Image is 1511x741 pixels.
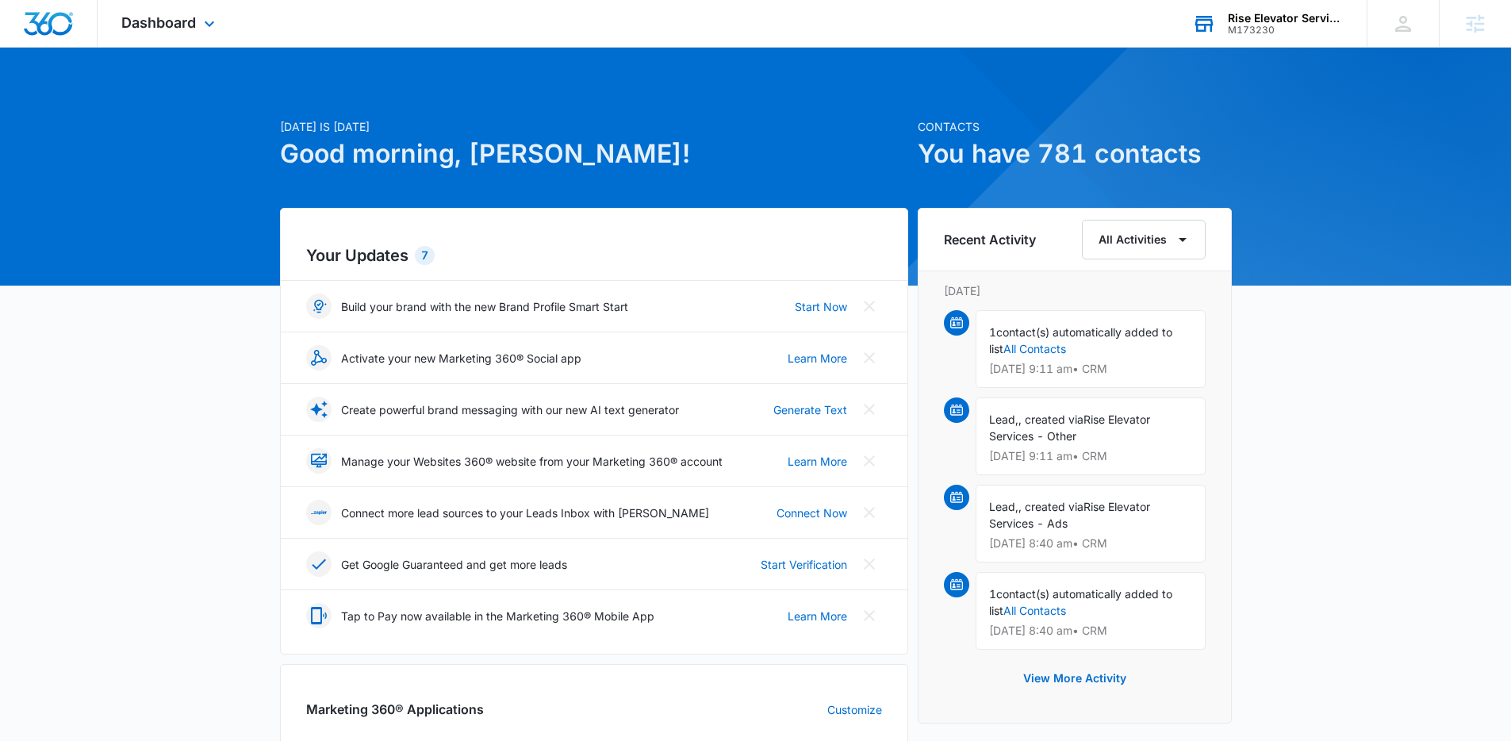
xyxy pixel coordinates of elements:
span: Dashboard [121,14,196,31]
p: Create powerful brand messaging with our new AI text generator [341,401,679,418]
p: Tap to Pay now available in the Marketing 360® Mobile App [341,608,654,624]
a: Customize [827,701,882,718]
div: account name [1228,12,1344,25]
p: Contacts [918,118,1232,135]
p: Get Google Guaranteed and get more leads [341,556,567,573]
a: Connect Now [777,505,847,521]
button: Close [857,345,882,370]
span: contact(s) automatically added to list [989,587,1172,617]
button: Close [857,448,882,474]
p: [DATE] 8:40 am • CRM [989,538,1192,549]
p: [DATE] [944,282,1206,299]
span: 1 [989,587,996,601]
a: Learn More [788,453,847,470]
a: Learn More [788,350,847,367]
p: [DATE] 9:11 am • CRM [989,451,1192,462]
span: Lead, [989,413,1018,426]
h1: Good morning, [PERSON_NAME]! [280,135,908,173]
h2: Marketing 360® Applications [306,700,484,719]
p: [DATE] 9:11 am • CRM [989,363,1192,374]
button: Close [857,500,882,525]
p: Manage your Websites 360® website from your Marketing 360® account [341,453,723,470]
p: Build your brand with the new Brand Profile Smart Start [341,298,628,315]
button: View More Activity [1007,659,1142,697]
a: Generate Text [773,401,847,418]
p: Activate your new Marketing 360® Social app [341,350,581,367]
span: 1 [989,325,996,339]
div: account id [1228,25,1344,36]
a: Start Verification [761,556,847,573]
span: Lead, [989,500,1018,513]
span: , created via [1018,413,1083,426]
span: , created via [1018,500,1083,513]
h2: Your Updates [306,244,882,267]
h6: Recent Activity [944,230,1036,249]
span: contact(s) automatically added to list [989,325,1172,355]
p: [DATE] 8:40 am • CRM [989,625,1192,636]
p: Connect more lead sources to your Leads Inbox with [PERSON_NAME] [341,505,709,521]
button: Close [857,397,882,422]
a: All Contacts [1003,342,1066,355]
h1: You have 781 contacts [918,135,1232,173]
a: Learn More [788,608,847,624]
div: 7 [415,246,435,265]
button: Close [857,603,882,628]
a: Start Now [795,298,847,315]
a: All Contacts [1003,604,1066,617]
p: [DATE] is [DATE] [280,118,908,135]
button: All Activities [1082,220,1206,259]
button: Close [857,551,882,577]
button: Close [857,294,882,319]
